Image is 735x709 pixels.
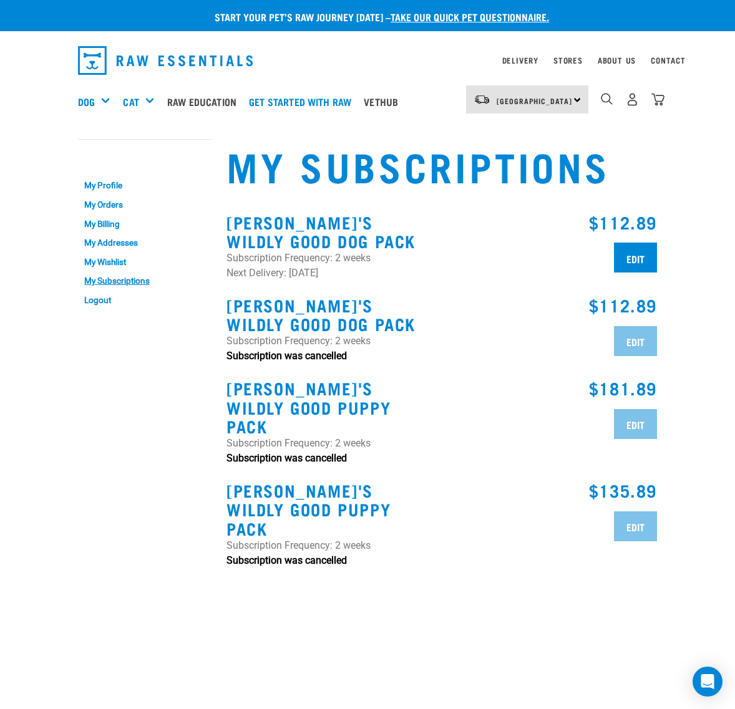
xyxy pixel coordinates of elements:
[226,379,434,436] h3: [PERSON_NAME]'s Wildly Good Puppy Pack
[693,667,723,697] div: Open Intercom Messenger
[361,77,407,127] a: Vethub
[553,58,583,62] a: Stores
[474,94,490,105] img: van-moving.png
[226,213,434,251] h3: [PERSON_NAME]'s Wildly Good Dog Pack
[449,296,657,315] h3: $112.89
[226,436,434,451] p: Subscription Frequency: 2 weeks
[68,41,667,80] nav: dropdown navigation
[226,266,434,281] p: Next Delivery: [DATE]
[226,334,434,349] p: Subscription Frequency: 2 weeks
[226,251,434,266] p: Subscription Frequency: 2 weeks
[78,176,212,196] a: My Profile
[78,291,212,310] a: Logout
[226,296,434,334] h3: [PERSON_NAME]'s Wildly Good Dog Pack
[78,94,95,109] a: Dog
[502,58,538,62] a: Delivery
[78,215,212,234] a: My Billing
[614,243,657,273] input: Edit
[78,46,253,75] img: Raw Essentials Logo
[78,253,212,272] a: My Wishlist
[449,481,657,500] h3: $135.89
[651,93,664,106] img: home-icon@2x.png
[246,77,361,127] a: Get started with Raw
[78,195,212,215] a: My Orders
[651,58,686,62] a: Contact
[626,93,639,106] img: user.png
[226,451,434,466] p: Subscription was cancelled
[226,481,434,538] h3: [PERSON_NAME]'s Wildly Good Puppy Pack
[164,77,246,127] a: Raw Education
[226,143,657,188] h1: My Subscriptions
[226,538,434,553] p: Subscription Frequency: 2 weeks
[226,553,434,568] p: Subscription was cancelled
[391,14,549,19] a: take our quick pet questionnaire.
[497,99,572,103] span: [GEOGRAPHIC_DATA]
[449,213,657,232] h3: $112.89
[598,58,636,62] a: About Us
[78,152,139,157] a: My Account
[226,349,434,364] p: Subscription was cancelled
[78,272,212,291] a: My Subscriptions
[123,94,139,109] a: Cat
[449,379,657,398] h3: $181.89
[614,326,657,356] input: Edit
[78,233,212,253] a: My Addresses
[614,511,657,541] input: Edit
[601,93,613,105] img: home-icon-1@2x.png
[614,409,657,439] input: Edit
